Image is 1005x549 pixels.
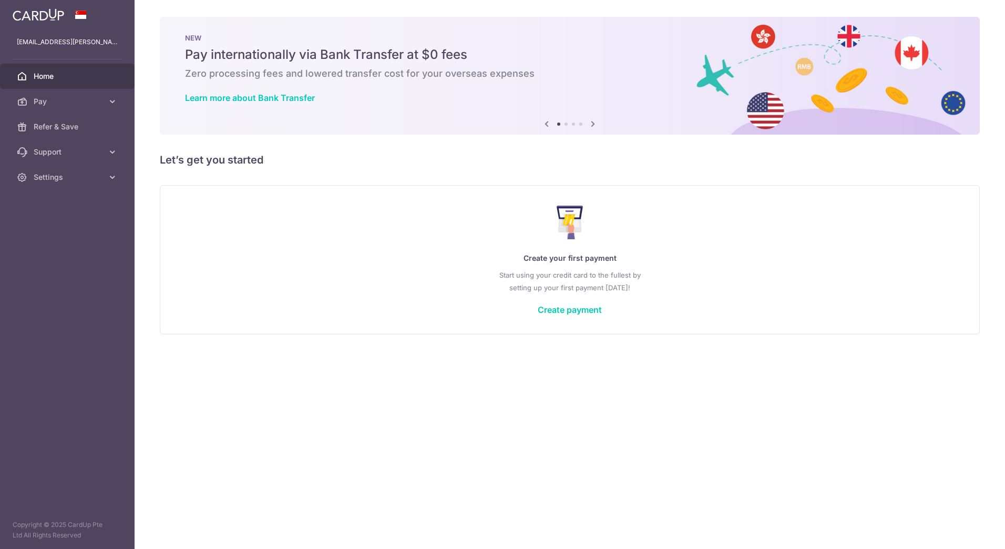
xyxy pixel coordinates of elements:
[181,269,958,294] p: Start using your credit card to the fullest by setting up your first payment [DATE]!
[160,151,980,168] h5: Let’s get you started
[185,34,955,42] p: NEW
[34,172,103,182] span: Settings
[185,93,315,103] a: Learn more about Bank Transfer
[17,37,118,47] p: [EMAIL_ADDRESS][PERSON_NAME][DOMAIN_NAME]
[185,67,955,80] h6: Zero processing fees and lowered transfer cost for your overseas expenses
[13,8,64,21] img: CardUp
[538,304,602,315] a: Create payment
[181,252,958,265] p: Create your first payment
[34,71,103,82] span: Home
[34,147,103,157] span: Support
[34,121,103,132] span: Refer & Save
[557,206,583,239] img: Make Payment
[160,17,980,135] img: Bank transfer banner
[185,46,955,63] h5: Pay internationally via Bank Transfer at $0 fees
[34,96,103,107] span: Pay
